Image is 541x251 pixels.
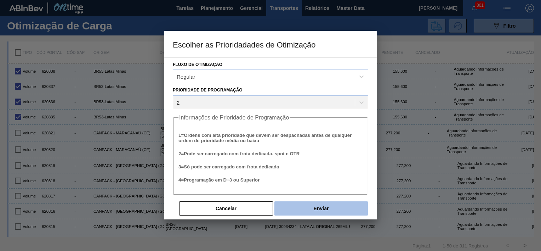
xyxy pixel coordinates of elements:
[178,151,363,156] h5: 2 = Pode ser carregado com frota dedicada. spot e OTR
[274,201,368,216] button: Enviar
[173,88,243,93] label: Prioridade de Programação
[179,201,273,216] button: Cancelar
[178,177,363,183] h5: 4 = Programação em D+3 ou Superior
[164,31,377,58] h3: Escolher as Prioridadades de Otimização
[177,74,195,80] div: Regular
[178,115,290,121] legend: Informações de Prioridade de Programação
[178,133,363,143] h5: 1 = Ordens com alta prioridade que devem ser despachadas antes de qualquer ordem de prioridade mé...
[178,164,363,169] h5: 3 = Só pode ser carregado com frota dedicada
[173,62,222,67] label: Fluxo de Otimização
